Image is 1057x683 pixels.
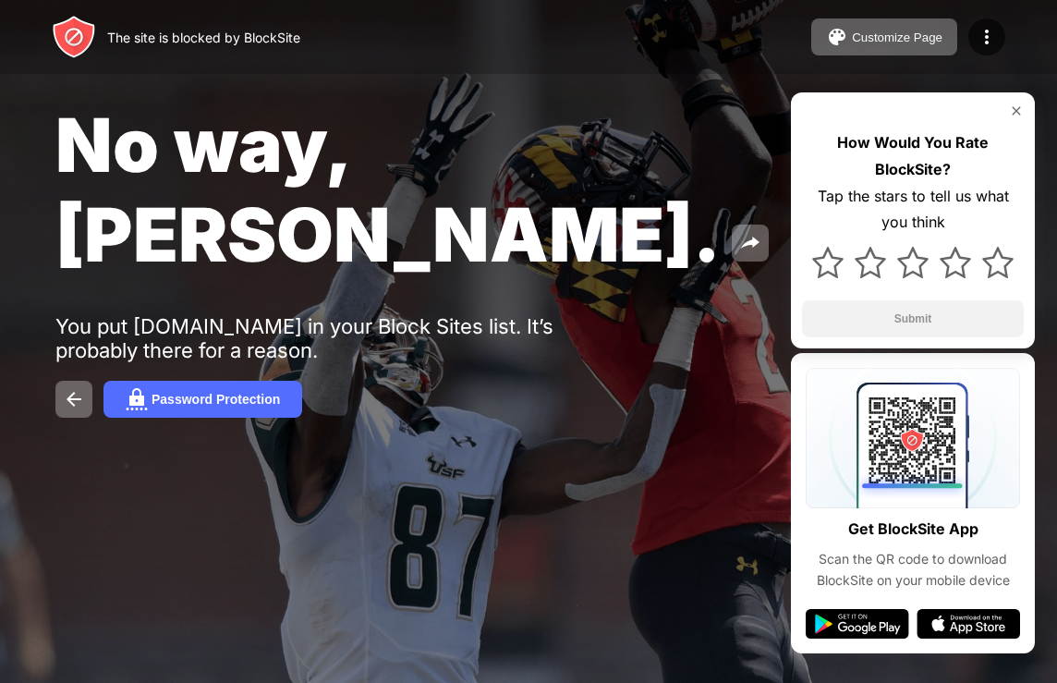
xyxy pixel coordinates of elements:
[63,388,85,410] img: back.svg
[152,392,280,407] div: Password Protection
[126,388,148,410] img: password.svg
[802,183,1024,237] div: Tap the stars to tell us what you think
[55,100,721,279] span: No way, [PERSON_NAME].
[806,609,909,639] img: google-play.svg
[982,247,1014,278] img: star.svg
[855,247,886,278] img: star.svg
[802,129,1024,183] div: How Would You Rate BlockSite?
[940,247,971,278] img: star.svg
[917,609,1020,639] img: app-store.svg
[811,18,957,55] button: Customize Page
[1009,104,1024,118] img: rate-us-close.svg
[826,26,848,48] img: pallet.svg
[55,314,626,362] div: You put [DOMAIN_NAME] in your Block Sites list. It’s probably there for a reason.
[976,26,998,48] img: menu-icon.svg
[52,15,96,59] img: header-logo.svg
[103,381,302,418] button: Password Protection
[739,232,761,254] img: share.svg
[848,516,978,543] div: Get BlockSite App
[802,300,1024,337] button: Submit
[107,30,300,45] div: The site is blocked by BlockSite
[806,549,1020,591] div: Scan the QR code to download BlockSite on your mobile device
[812,247,844,278] img: star.svg
[897,247,929,278] img: star.svg
[852,30,942,44] div: Customize Page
